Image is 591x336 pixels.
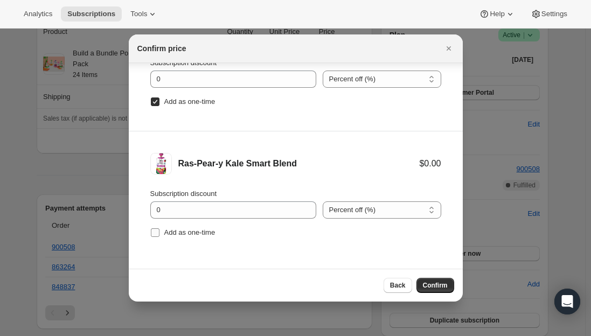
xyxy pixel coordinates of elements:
img: Ras-Pear-y Kale Smart Blend [150,153,172,174]
button: Close [441,41,456,56]
span: Settings [541,10,567,18]
span: Tools [130,10,147,18]
button: Help [472,6,522,22]
h2: Confirm price [137,43,186,54]
div: Ras-Pear-y Kale Smart Blend [178,158,420,169]
span: Back [390,281,406,290]
button: Back [384,278,412,293]
span: Add as one-time [164,228,215,236]
span: Subscriptions [67,10,115,18]
span: Add as one-time [164,97,215,106]
div: Open Intercom Messenger [554,289,580,314]
button: Analytics [17,6,59,22]
span: Help [490,10,504,18]
div: $0.00 [419,158,441,169]
button: Subscriptions [61,6,122,22]
span: Confirm [423,281,448,290]
button: Settings [524,6,574,22]
span: Subscription discount [150,190,217,198]
span: Subscription discount [150,59,217,67]
span: Analytics [24,10,52,18]
button: Tools [124,6,164,22]
button: Confirm [416,278,454,293]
